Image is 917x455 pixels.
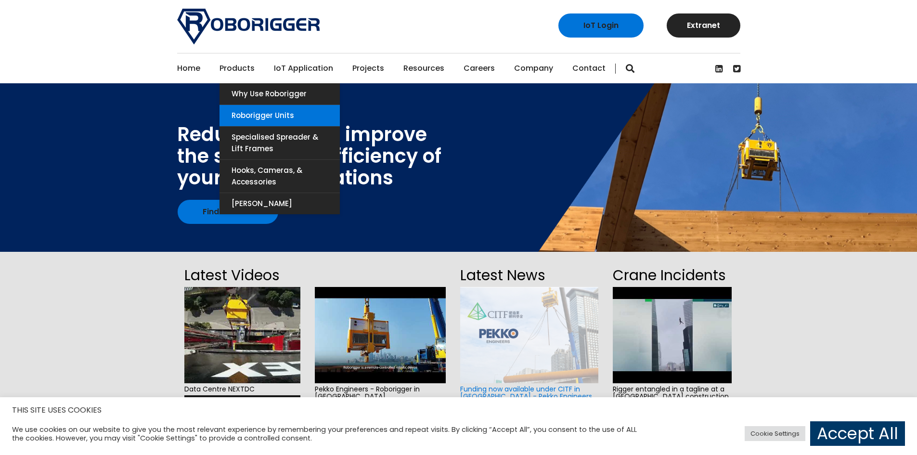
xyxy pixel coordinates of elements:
[613,264,732,287] h2: Crane Incidents
[184,264,300,287] h2: Latest Videos
[184,287,300,383] img: hqdefault.jpg
[315,287,446,383] img: hqdefault.jpg
[352,53,384,83] a: Projects
[220,83,340,104] a: Why use Roborigger
[403,53,444,83] a: Resources
[315,383,446,403] span: Pekko Engineers - Roborigger in [GEOGRAPHIC_DATA]
[12,404,905,416] h5: THIS SITE USES COOKIES
[178,200,278,224] a: Find out how
[514,53,553,83] a: Company
[220,160,340,193] a: Hooks, Cameras, & Accessories
[745,426,805,441] a: Cookie Settings
[220,53,255,83] a: Products
[613,287,732,383] img: hqdefault.jpg
[667,13,740,38] a: Extranet
[810,421,905,446] a: Accept All
[220,193,340,214] a: [PERSON_NAME]
[177,53,200,83] a: Home
[572,53,606,83] a: Contact
[464,53,495,83] a: Careers
[558,13,644,38] a: IoT Login
[460,384,592,401] a: Funding now available under CITF in [GEOGRAPHIC_DATA] - Pekko Engineers
[220,127,340,159] a: Specialised Spreader & Lift Frames
[177,124,441,189] div: Reduce cost and improve the safety and efficiency of your lifting operations
[220,105,340,126] a: Roborigger Units
[177,9,320,44] img: Roborigger
[613,383,732,410] span: Rigger entangled in a tagline at a [GEOGRAPHIC_DATA] construction site
[274,53,333,83] a: IoT Application
[460,264,598,287] h2: Latest News
[12,425,637,442] div: We use cookies on our website to give you the most relevant experience by remembering your prefer...
[184,383,300,395] span: Data Centre NEXTDC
